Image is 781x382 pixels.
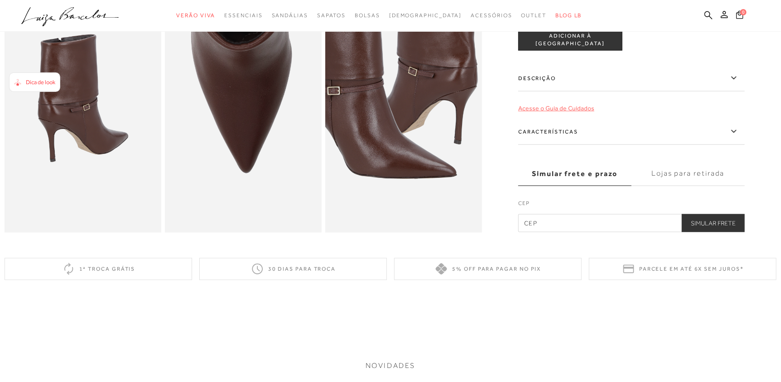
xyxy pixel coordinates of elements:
[682,215,745,233] button: Simular Frete
[518,65,745,91] label: Descrição
[518,162,632,186] label: Simular frete e prazo
[518,29,622,51] button: ADICIONAR À [GEOGRAPHIC_DATA]
[199,258,387,280] div: 30 dias para troca
[519,32,622,48] span: ADICIONAR À [GEOGRAPHIC_DATA]
[518,105,594,112] a: Acesse o Guia de Cuidados
[224,7,262,24] a: categoryNavScreenReaderText
[224,12,262,19] span: Essenciais
[471,12,512,19] span: Acessórios
[394,258,582,280] div: 5% off para pagar no PIX
[389,7,462,24] a: noSubCategoriesText
[733,10,746,22] button: 0
[589,258,776,280] div: Parcele em até 6x sem juros*
[317,7,346,24] a: categoryNavScreenReaderText
[632,162,745,186] label: Lojas para retirada
[26,79,55,86] span: Dica de look
[355,12,380,19] span: Bolsas
[521,7,547,24] a: categoryNavScreenReaderText
[555,7,582,24] a: BLOG LB
[521,12,547,19] span: Outlet
[176,7,215,24] a: categoryNavScreenReaderText
[740,9,747,15] span: 0
[5,258,192,280] div: 1ª troca grátis
[355,7,380,24] a: categoryNavScreenReaderText
[176,12,215,19] span: Verão Viva
[272,12,308,19] span: Sandálias
[471,7,512,24] a: categoryNavScreenReaderText
[389,12,462,19] span: [DEMOGRAPHIC_DATA]
[317,12,346,19] span: Sapatos
[272,7,308,24] a: categoryNavScreenReaderText
[518,119,745,145] label: Características
[555,12,582,19] span: BLOG LB
[518,215,745,233] input: CEP
[518,199,745,212] label: CEP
